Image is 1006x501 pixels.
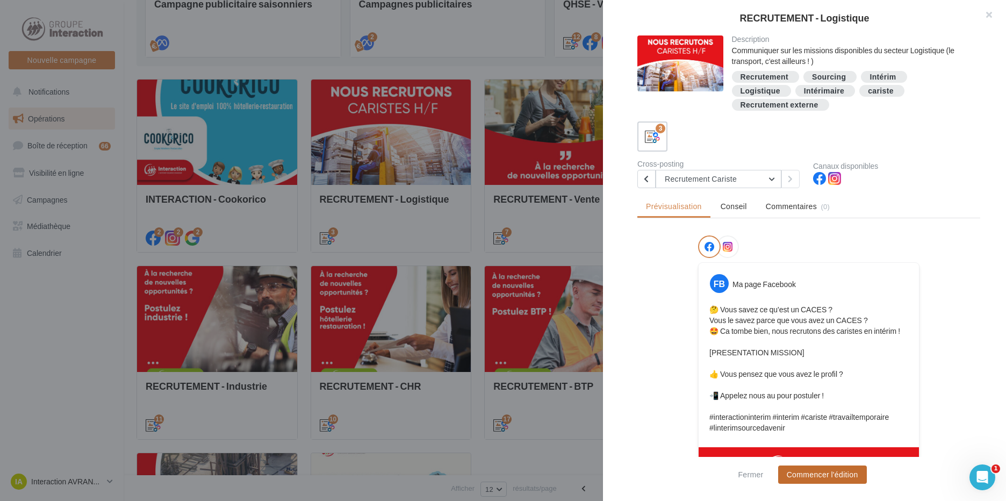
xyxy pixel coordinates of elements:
[813,162,980,170] div: Canaux disponibles
[732,45,972,67] div: Communiquer sur les missions disponibles du secteur Logistique (le transport, c'est ailleurs ! )
[732,35,972,43] div: Description
[868,87,894,95] div: cariste
[637,160,804,168] div: Cross-posting
[766,201,817,212] span: Commentaires
[656,124,665,133] div: 3
[656,170,781,188] button: Recrutement Cariste
[709,304,908,433] p: 🤔 Vous savez ce qu'est un CACES ? Vous le savez parce que vous avez un CACES ? 🤩 Ca tombe bien, n...
[710,274,729,293] div: FB
[734,468,767,481] button: Fermer
[721,202,747,211] span: Conseil
[741,73,788,81] div: Recrutement
[812,73,846,81] div: Sourcing
[741,101,818,109] div: Recrutement externe
[620,13,989,23] div: RECRUTEMENT - Logistique
[804,87,844,95] div: Intérimaire
[778,466,867,484] button: Commencer l'édition
[969,464,995,490] iframe: Intercom live chat
[821,202,830,211] span: (0)
[741,87,780,95] div: Logistique
[991,464,1000,473] span: 1
[732,279,796,290] div: Ma page Facebook
[870,73,896,81] div: Intérim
